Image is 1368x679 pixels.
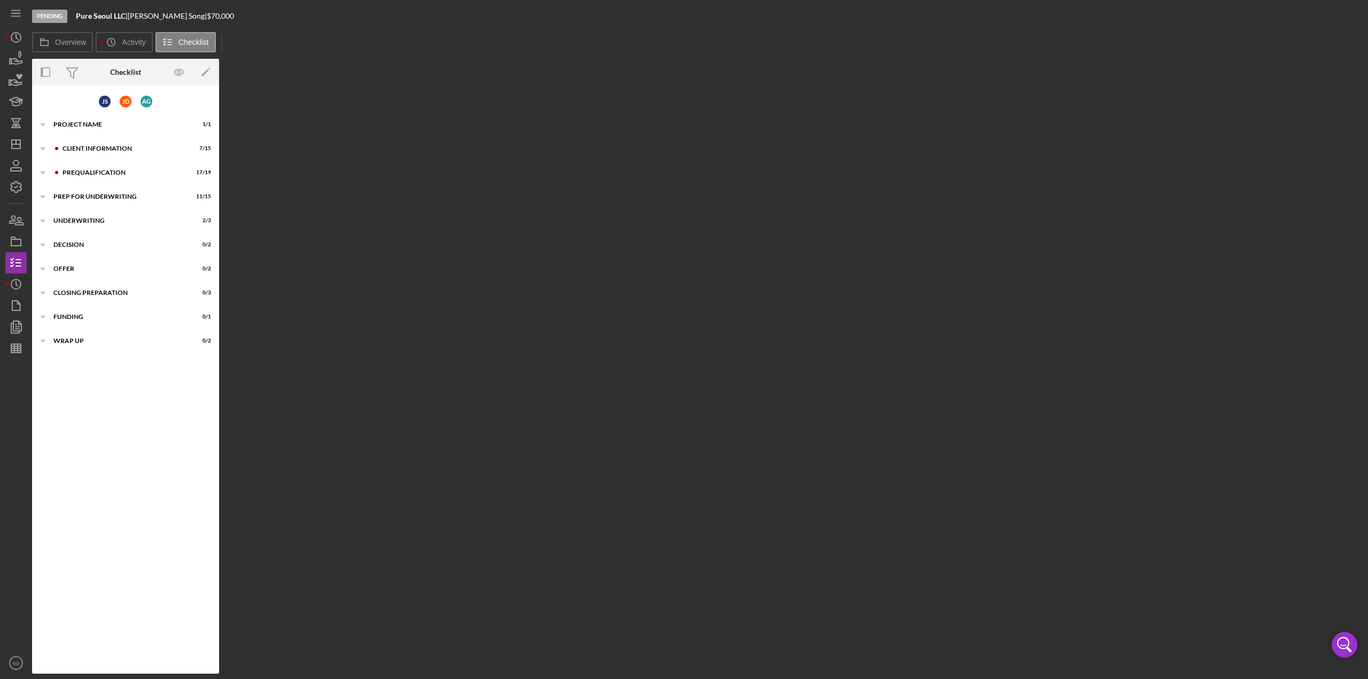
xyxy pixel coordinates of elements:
[53,241,184,248] div: Decision
[122,38,145,46] label: Activity
[192,121,211,128] div: 1 / 1
[141,96,152,107] div: A G
[207,11,234,20] span: $70,000
[192,169,211,176] div: 17 / 19
[53,338,184,344] div: Wrap Up
[99,96,111,107] div: J S
[53,266,184,272] div: Offer
[32,10,67,23] div: Pending
[192,193,211,200] div: 11 / 15
[63,145,184,152] div: Client Information
[128,12,207,20] div: [PERSON_NAME] Song |
[192,241,211,248] div: 0 / 2
[32,32,93,52] button: Overview
[120,96,131,107] div: J D
[63,169,184,176] div: Prequalification
[53,217,184,224] div: Underwriting
[53,121,184,128] div: Project Name
[13,660,20,666] text: MJ
[192,290,211,296] div: 0 / 3
[1332,632,1357,658] div: Open Intercom Messenger
[192,338,211,344] div: 0 / 2
[192,145,211,152] div: 7 / 15
[96,32,152,52] button: Activity
[76,11,126,20] b: Pure Seoul LLC
[156,32,216,52] button: Checklist
[76,12,128,20] div: |
[192,266,211,272] div: 0 / 2
[53,193,184,200] div: Prep for Underwriting
[178,38,209,46] label: Checklist
[192,314,211,320] div: 0 / 1
[5,652,27,674] button: MJ
[55,38,86,46] label: Overview
[53,314,184,320] div: Funding
[110,68,141,76] div: Checklist
[192,217,211,224] div: 2 / 3
[53,290,184,296] div: Closing Preparation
